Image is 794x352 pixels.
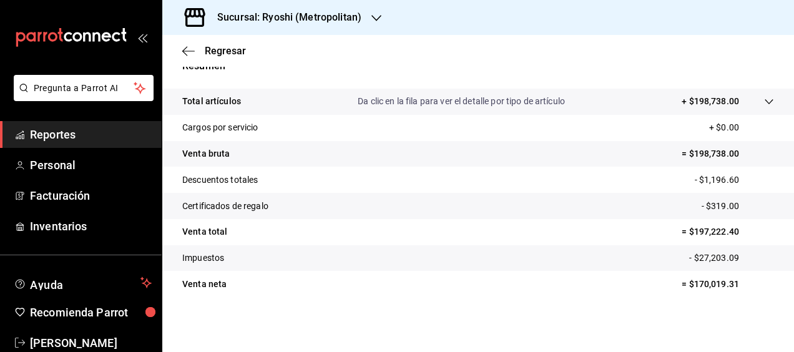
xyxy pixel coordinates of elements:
[9,90,154,104] a: Pregunta a Parrot AI
[30,187,152,204] span: Facturación
[182,121,258,134] p: Cargos por servicio
[682,278,774,291] p: = $170,019.31
[702,200,774,213] p: - $319.00
[182,174,258,187] p: Descuentos totales
[30,157,152,174] span: Personal
[207,10,361,25] h3: Sucursal: Ryoshi (Metropolitan)
[30,304,152,321] span: Recomienda Parrot
[205,45,246,57] span: Regresar
[182,225,227,238] p: Venta total
[689,252,774,265] p: - $27,203.09
[182,95,241,108] p: Total artículos
[30,275,135,290] span: Ayuda
[358,95,565,108] p: Da clic en la fila para ver el detalle por tipo de artículo
[30,218,152,235] span: Inventarios
[30,126,152,143] span: Reportes
[182,45,246,57] button: Regresar
[682,95,739,108] p: + $198,738.00
[682,147,774,160] p: = $198,738.00
[709,121,774,134] p: + $0.00
[182,278,227,291] p: Venta neta
[682,225,774,238] p: = $197,222.40
[137,32,147,42] button: open_drawer_menu
[182,252,224,265] p: Impuestos
[182,147,230,160] p: Venta bruta
[695,174,774,187] p: - $1,196.60
[30,335,152,351] span: [PERSON_NAME]
[182,200,268,213] p: Certificados de regalo
[34,82,134,95] span: Pregunta a Parrot AI
[14,75,154,101] button: Pregunta a Parrot AI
